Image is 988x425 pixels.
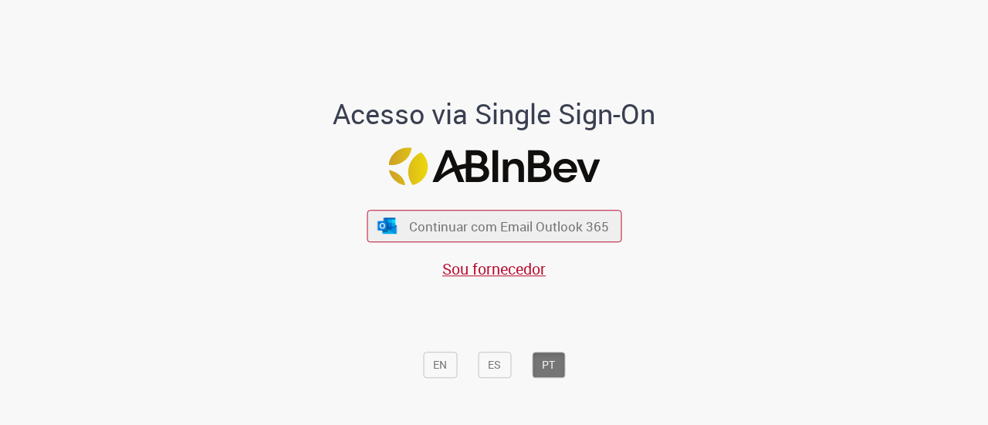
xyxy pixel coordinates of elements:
button: PT [532,352,565,378]
h1: Acesso via Single Sign-On [280,99,709,130]
a: Sou fornecedor [442,258,546,279]
button: EN [423,352,457,378]
span: Continuar com Email Outlook 365 [409,218,609,235]
img: ícone Azure/Microsoft 360 [377,218,398,234]
button: ES [478,352,511,378]
button: ícone Azure/Microsoft 360 Continuar com Email Outlook 365 [367,211,621,242]
img: Logo ABInBev [388,147,600,185]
